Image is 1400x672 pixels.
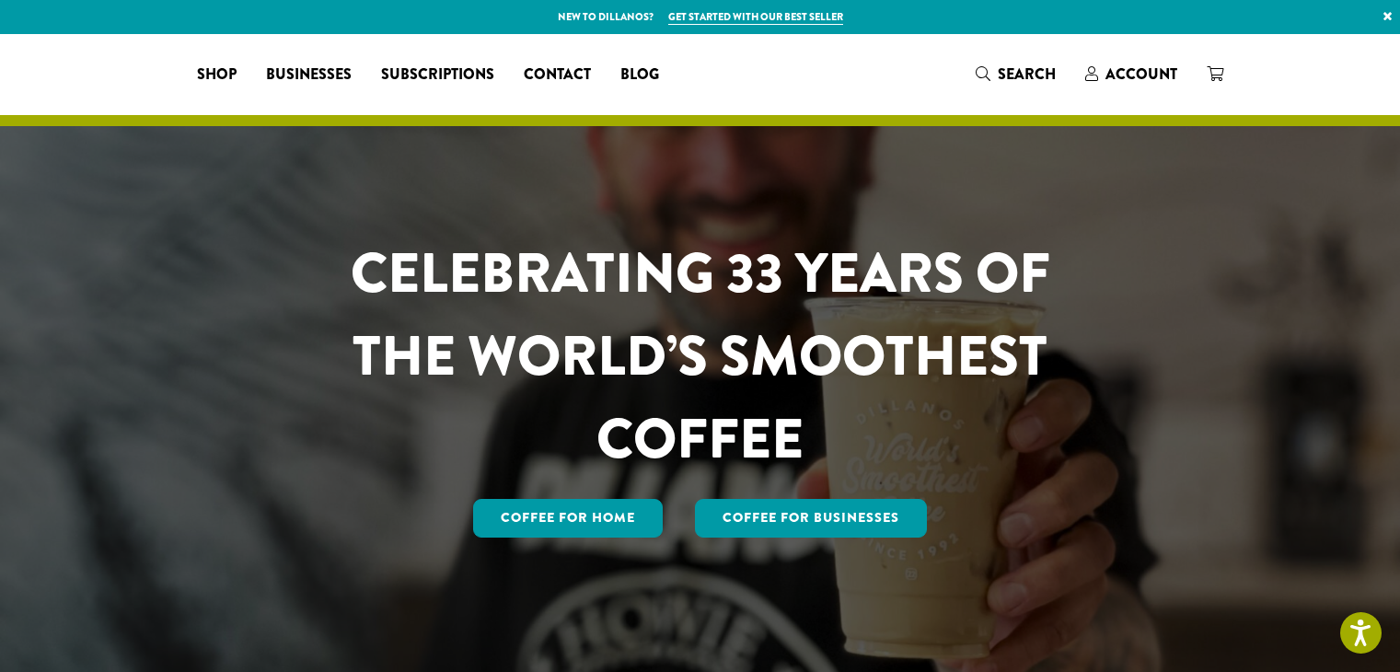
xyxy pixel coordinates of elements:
h1: CELEBRATING 33 YEARS OF THE WORLD’S SMOOTHEST COFFEE [296,232,1105,481]
span: Search [998,64,1056,85]
span: Businesses [266,64,352,87]
span: Shop [197,64,237,87]
a: Get started with our best seller [668,9,843,25]
a: Shop [182,60,251,89]
span: Contact [524,64,591,87]
span: Account [1105,64,1177,85]
a: Coffee for Home [473,499,663,538]
span: Blog [620,64,659,87]
a: Search [961,59,1070,89]
a: Coffee For Businesses [695,499,927,538]
span: Subscriptions [381,64,494,87]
